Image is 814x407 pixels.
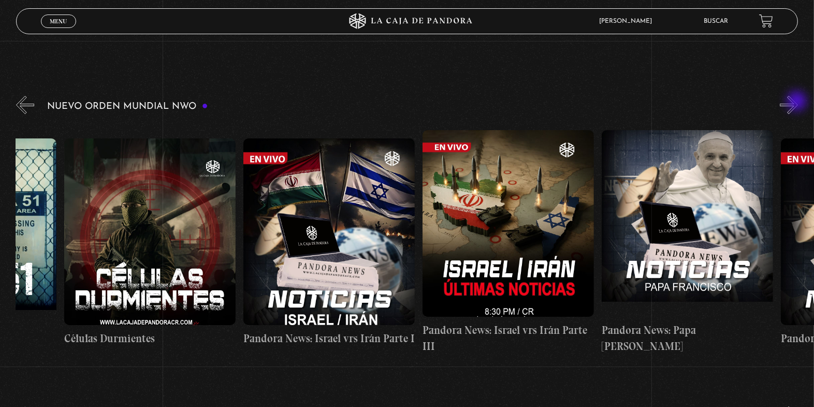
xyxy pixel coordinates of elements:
h4: Células Durmientes [64,330,236,347]
a: Buscar [704,18,728,24]
span: [PERSON_NAME] [594,18,662,24]
a: Células Durmientes [64,122,236,363]
h4: Pandora News: Papa [PERSON_NAME] [602,322,773,355]
a: Pandora News: Israel vrs Irán Parte I [243,122,415,363]
a: Pandora News: Papa [PERSON_NAME] [602,122,773,363]
span: Cerrar [46,26,70,34]
a: Pandora News: Israel vrs Irán Parte III [423,122,594,363]
button: Previous [16,96,34,114]
span: Menu [50,18,67,24]
h4: Pandora News: Israel vrs Irán Parte I [243,330,415,347]
h4: Pandora News: Israel vrs Irán Parte III [423,322,594,355]
a: View your shopping cart [759,14,773,28]
button: Next [780,96,798,114]
h3: Nuevo Orden Mundial NWO [47,102,208,111]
